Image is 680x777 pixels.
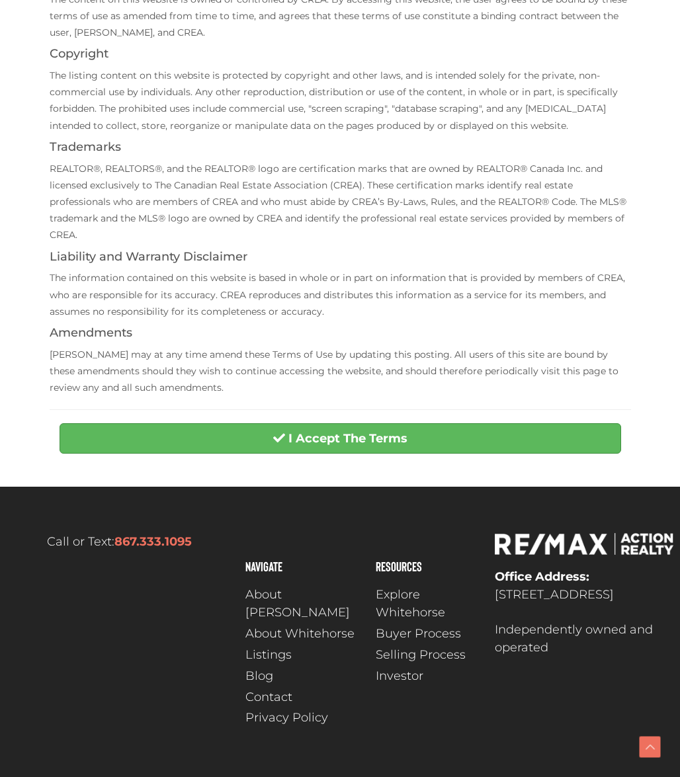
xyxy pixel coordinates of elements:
a: Listings [245,646,362,664]
h4: Resources [376,559,481,573]
a: Blog [245,667,362,685]
h4: Amendments [50,327,631,340]
a: Buyer Process [376,625,481,643]
span: Buyer Process [376,625,461,643]
p: [STREET_ADDRESS] Independently owned and operated [495,568,673,657]
button: I Accept The Terms [60,423,621,454]
span: About Whitehorse [245,625,355,643]
a: 867.333.1095 [114,534,192,549]
h4: Trademarks [50,141,631,154]
p: The listing content on this website is protected by copyright and other laws, and is intended sol... [50,67,631,134]
span: Blog [245,667,273,685]
span: Listings [245,646,292,664]
p: The information contained on this website is based in whole or in part on information that is pro... [50,270,631,320]
a: About [PERSON_NAME] [245,586,362,622]
a: Privacy Policy [245,709,362,727]
span: Selling Process [376,646,466,664]
strong: I Accept The Terms [288,431,407,446]
p: [PERSON_NAME] may at any time amend these Terms of Use by updating this posting. All users of thi... [50,347,631,397]
span: Investor [376,667,423,685]
a: Investor [376,667,481,685]
p: Call or Text: [7,533,232,551]
strong: Office Address: [495,569,589,584]
a: Selling Process [376,646,481,664]
h4: Liability and Warranty Disclaimer [50,251,631,264]
span: Contact [245,688,292,706]
a: About Whitehorse [245,625,362,643]
h4: Navigate [245,559,362,573]
span: Privacy Policy [245,709,328,727]
a: Contact [245,688,362,706]
p: REALTOR®, REALTORS®, and the REALTOR® logo are certification marks that are owned by REALTOR® Can... [50,161,631,244]
a: Explore Whitehorse [376,586,481,622]
h4: Copyright [50,48,631,61]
